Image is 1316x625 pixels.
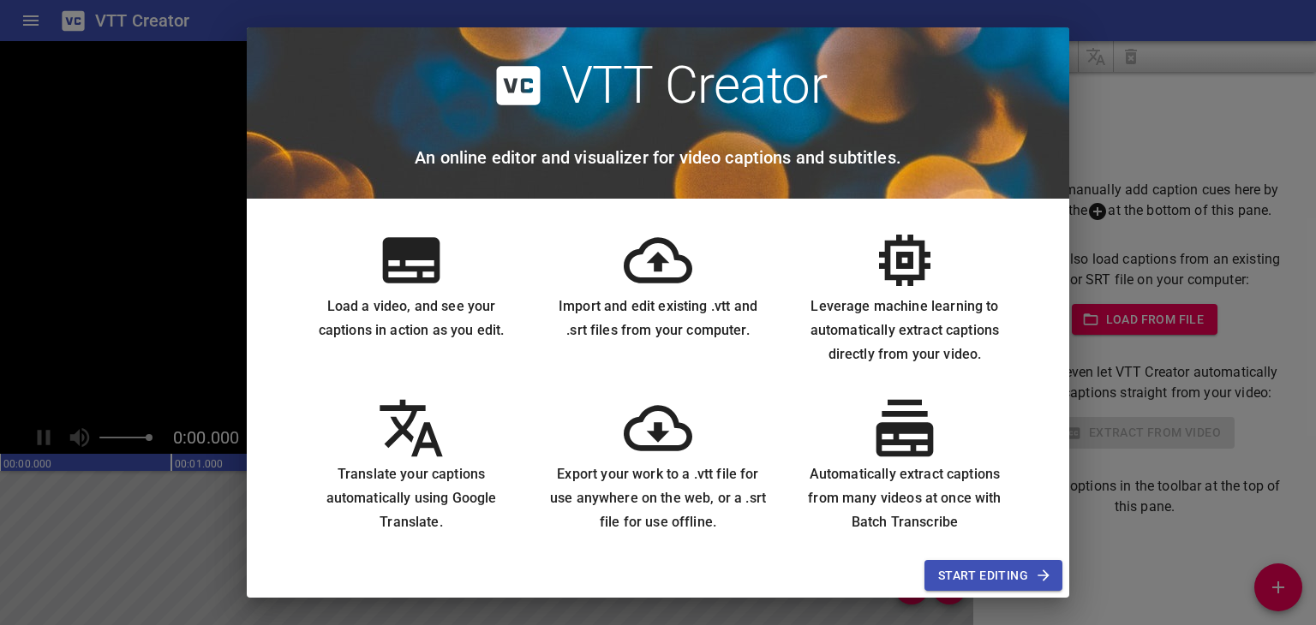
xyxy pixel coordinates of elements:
h6: Export your work to a .vtt file for use anywhere on the web, or a .srt file for use offline. [548,462,768,534]
h6: Import and edit existing .vtt and .srt files from your computer. [548,295,768,342]
h2: VTT Creator [561,55,828,116]
h6: Automatically extract captions from many videos at once with Batch Transcribe [795,462,1014,534]
h6: An online editor and visualizer for video captions and subtitles. [415,144,901,171]
h6: Translate your captions automatically using Google Translate. [302,462,521,534]
h6: Leverage machine learning to automatically extract captions directly from your video. [795,295,1014,366]
h6: Load a video, and see your captions in action as you edit. [302,295,521,342]
span: Start Editing [938,565,1049,586]
button: Start Editing [924,560,1062,592]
